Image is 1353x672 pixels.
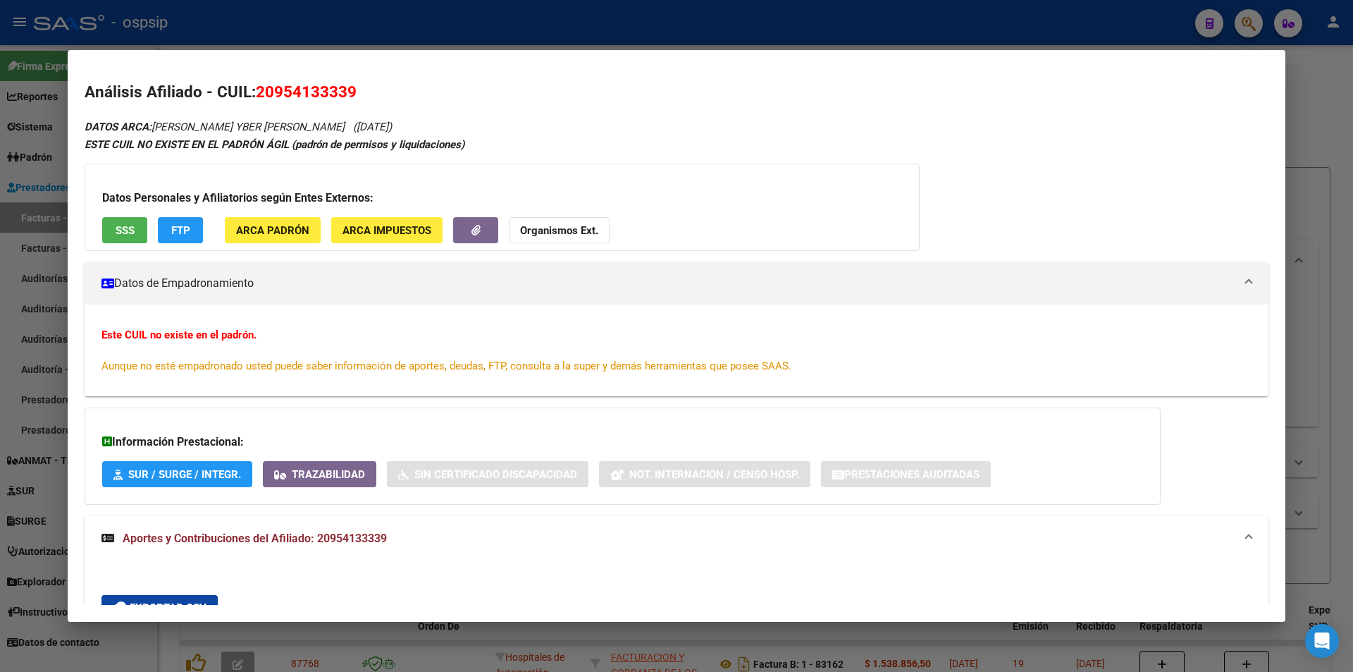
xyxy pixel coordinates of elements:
strong: Este CUIL no existe en el padrón. [101,329,257,341]
button: Sin Certificado Discapacidad [387,461,588,487]
mat-panel-title: Datos de Empadronamiento [101,275,1235,292]
span: ARCA Impuestos [342,224,431,237]
h3: Datos Personales y Afiliatorios según Entes Externos: [102,190,902,207]
span: FTP [171,224,190,237]
strong: DATOS ARCA: [85,121,152,133]
span: [PERSON_NAME] YBER [PERSON_NAME] [85,121,345,133]
span: ([DATE]) [353,121,392,133]
button: Prestaciones Auditadas [821,461,991,487]
span: Not. Internacion / Censo Hosp. [629,468,799,481]
h2: Análisis Afiliado - CUIL: [85,80,1268,104]
button: SSS [102,217,147,243]
mat-icon: cloud_download [113,599,130,616]
button: ARCA Impuestos [331,217,443,243]
mat-expansion-panel-header: Datos de Empadronamiento [85,262,1268,305]
button: Exportar CSV [101,595,218,621]
button: Not. Internacion / Censo Hosp. [599,461,810,487]
span: Sin Certificado Discapacidad [414,468,577,481]
span: Aunque no esté empadronado usted puede saber información de aportes, deudas, FTP, consulta a la s... [101,360,791,372]
div: Datos de Empadronamiento [85,305,1268,396]
span: Prestaciones Auditadas [844,468,980,481]
button: SUR / SURGE / INTEGR. [102,461,252,487]
span: SUR / SURGE / INTEGR. [128,468,241,481]
h3: Información Prestacional: [102,434,1143,451]
strong: ESTE CUIL NO EXISTE EN EL PADRÓN ÁGIL (padrón de permisos y liquidaciones) [85,138,464,151]
span: Exportar CSV [113,601,206,614]
mat-expansion-panel-header: Aportes y Contribuciones del Afiliado: 20954133339 [85,516,1268,561]
button: ARCA Padrón [225,217,321,243]
span: Trazabilidad [292,468,365,481]
div: Open Intercom Messenger [1305,624,1339,658]
span: SSS [116,224,135,237]
button: FTP [158,217,203,243]
span: Aportes y Contribuciones del Afiliado: 20954133339 [123,532,387,545]
button: Trazabilidad [263,461,376,487]
strong: Organismos Ext. [520,224,598,237]
button: Organismos Ext. [509,217,610,243]
span: 20954133339 [256,83,357,101]
span: ARCA Padrón [236,224,309,237]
